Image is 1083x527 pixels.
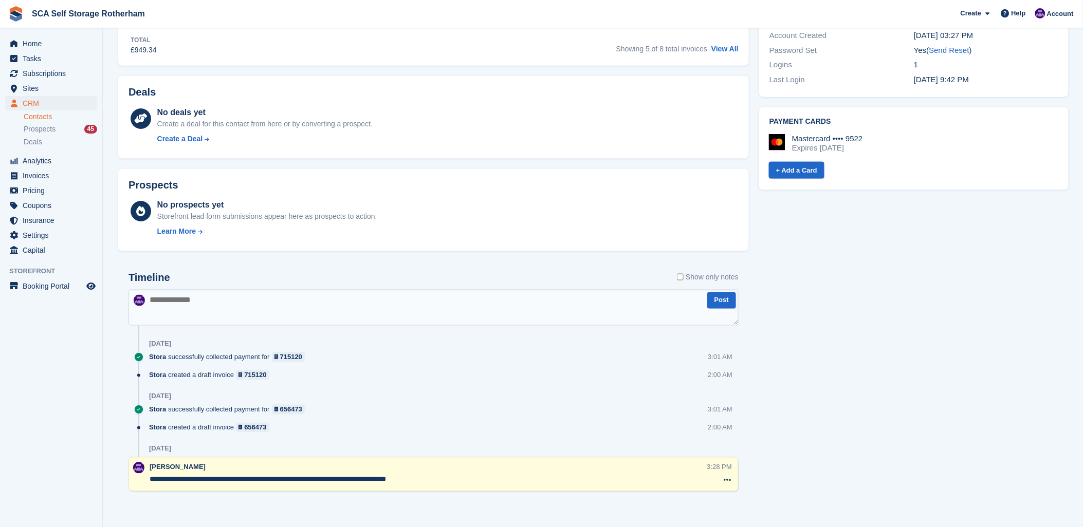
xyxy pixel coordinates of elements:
[28,5,149,22] a: SCA Self Storage Rotherham
[134,295,145,306] img: Kelly Neesham
[150,463,206,471] span: [PERSON_NAME]
[5,96,97,110] a: menu
[914,45,1058,57] div: Yes
[244,423,266,432] div: 656473
[149,423,274,432] div: created a draft invoice
[1012,8,1026,18] span: Help
[914,59,1058,71] div: 1
[129,272,170,284] h2: Timeline
[85,280,97,292] a: Preview store
[769,45,914,57] div: Password Set
[914,75,969,84] time: 2025-03-04 21:42:44 UTC
[5,81,97,96] a: menu
[5,198,97,213] a: menu
[929,46,969,54] a: Send Reset
[24,137,42,147] span: Deals
[5,183,97,198] a: menu
[769,134,785,150] img: Mastercard Logo
[711,45,739,53] a: View All
[236,423,269,432] a: 656473
[8,6,24,22] img: stora-icon-8386f47178a22dfd0bd8f6a31ec36ba5ce8667c1dd55bd0f319d3a0aa187defe.svg
[961,8,981,18] span: Create
[5,168,97,183] a: menu
[707,292,736,309] button: Post
[149,445,171,453] div: [DATE]
[24,112,97,122] a: Contacts
[23,66,84,81] span: Subscriptions
[149,370,274,380] div: created a draft invoice
[5,66,97,81] a: menu
[23,183,84,198] span: Pricing
[707,462,732,472] div: 3:28 PM
[157,226,377,237] a: Learn More
[23,96,84,110] span: CRM
[280,405,302,415] div: 656473
[157,119,373,129] div: Create a deal for this contact from here or by converting a prospect.
[24,124,97,135] a: Prospects 45
[272,405,305,415] a: 656473
[708,352,732,362] div: 3:01 AM
[149,423,166,432] span: Stora
[1047,9,1074,19] span: Account
[23,279,84,293] span: Booking Portal
[272,352,305,362] a: 715120
[769,74,914,86] div: Last Login
[792,143,863,153] div: Expires [DATE]
[131,35,157,45] div: Total
[769,118,1058,126] h2: Payment cards
[5,213,97,228] a: menu
[708,405,732,415] div: 3:01 AM
[23,51,84,66] span: Tasks
[280,352,302,362] div: 715120
[149,405,166,415] span: Stora
[616,45,707,53] span: Showing 5 of 8 total invoices
[129,86,156,98] h2: Deals
[677,272,684,283] input: Show only notes
[236,370,269,380] a: 715120
[157,226,196,237] div: Learn More
[708,370,732,380] div: 2:00 AM
[5,51,97,66] a: menu
[5,279,97,293] a: menu
[769,59,914,71] div: Logins
[129,179,178,191] h2: Prospects
[23,198,84,213] span: Coupons
[5,154,97,168] a: menu
[244,370,266,380] div: 715120
[23,243,84,257] span: Capital
[131,45,157,55] div: £949.34
[157,199,377,211] div: No prospects yet
[133,462,144,474] img: Kelly Neesham
[23,81,84,96] span: Sites
[5,36,97,51] a: menu
[157,134,373,144] a: Create a Deal
[23,228,84,242] span: Settings
[23,154,84,168] span: Analytics
[157,106,373,119] div: No deals yet
[914,30,1058,42] div: [DATE] 03:27 PM
[23,36,84,51] span: Home
[84,125,97,134] div: 45
[927,46,972,54] span: ( )
[9,266,102,276] span: Storefront
[149,405,310,415] div: successfully collected payment for
[157,134,203,144] div: Create a Deal
[1035,8,1045,18] img: Kelly Neesham
[23,168,84,183] span: Invoices
[24,124,56,134] span: Prospects
[149,340,171,348] div: [DATE]
[24,137,97,147] a: Deals
[5,228,97,242] a: menu
[769,162,824,179] a: + Add a Card
[149,392,171,401] div: [DATE]
[792,134,863,143] div: Mastercard •••• 9522
[23,213,84,228] span: Insurance
[149,370,166,380] span: Stora
[157,211,377,222] div: Storefront lead form submissions appear here as prospects to action.
[708,423,732,432] div: 2:00 AM
[677,272,739,283] label: Show only notes
[149,352,310,362] div: successfully collected payment for
[5,243,97,257] a: menu
[149,352,166,362] span: Stora
[769,30,914,42] div: Account Created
